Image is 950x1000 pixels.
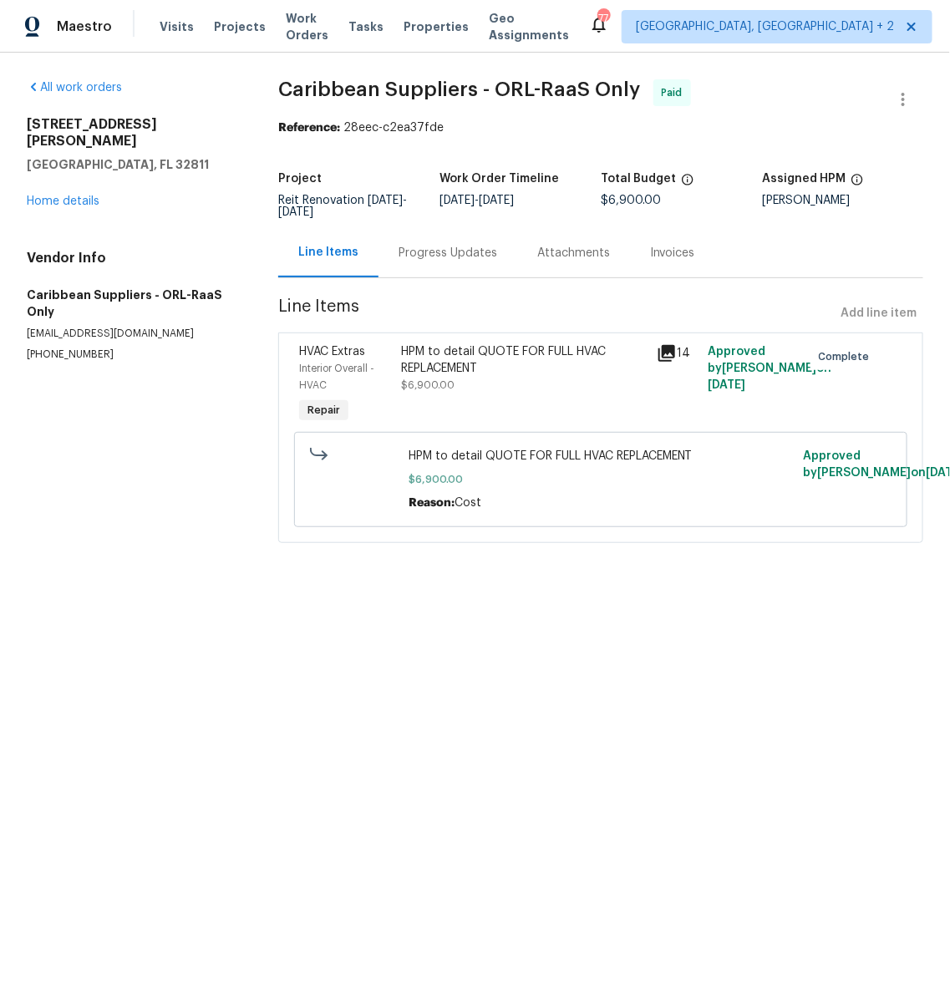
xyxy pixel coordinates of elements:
[27,287,238,320] h5: Caribbean Suppliers - ORL-RaaS Only
[601,195,661,206] span: $6,900.00
[662,84,689,101] span: Paid
[298,244,358,261] div: Line Items
[301,402,347,419] span: Repair
[409,448,793,464] span: HPM to detail QUOTE FOR FULL HVAC REPLACEMENT
[819,348,876,365] span: Complete
[439,173,559,185] h5: Work Order Timeline
[368,195,403,206] span: [DATE]
[851,173,864,195] span: The hpm assigned to this work order.
[278,79,640,99] span: Caribbean Suppliers - ORL-RaaS Only
[286,10,328,43] span: Work Orders
[479,195,514,206] span: [DATE]
[401,380,455,390] span: $6,900.00
[214,18,266,35] span: Projects
[160,18,194,35] span: Visits
[708,346,831,391] span: Approved by [PERSON_NAME] on
[762,173,846,185] h5: Assigned HPM
[278,298,834,329] span: Line Items
[278,119,923,136] div: 28eec-c2ea37fde
[404,18,469,35] span: Properties
[439,195,514,206] span: -
[708,379,745,391] span: [DATE]
[681,173,694,195] span: The total cost of line items that have been proposed by Opendoor. This sum includes line items th...
[27,82,122,94] a: All work orders
[601,173,676,185] h5: Total Budget
[27,195,99,207] a: Home details
[27,348,238,362] p: [PHONE_NUMBER]
[409,471,793,488] span: $6,900.00
[439,195,475,206] span: [DATE]
[27,250,238,266] h4: Vendor Info
[278,195,407,218] span: Reit Renovation
[278,173,322,185] h5: Project
[299,346,365,358] span: HVAC Extras
[409,497,455,509] span: Reason:
[27,156,238,173] h5: [GEOGRAPHIC_DATA], FL 32811
[348,21,384,33] span: Tasks
[537,245,610,261] div: Attachments
[27,327,238,341] p: [EMAIL_ADDRESS][DOMAIN_NAME]
[57,18,112,35] span: Maestro
[762,195,923,206] div: [PERSON_NAME]
[399,245,497,261] div: Progress Updates
[299,363,374,390] span: Interior Overall - HVAC
[278,122,340,134] b: Reference:
[278,195,407,218] span: -
[278,206,313,218] span: [DATE]
[597,10,609,27] div: 77
[650,245,695,261] div: Invoices
[657,343,698,363] div: 14
[455,497,481,509] span: Cost
[27,116,238,150] h2: [STREET_ADDRESS][PERSON_NAME]
[401,343,647,377] div: HPM to detail QUOTE FOR FULL HVAC REPLACEMENT
[636,18,894,35] span: [GEOGRAPHIC_DATA], [GEOGRAPHIC_DATA] + 2
[489,10,569,43] span: Geo Assignments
